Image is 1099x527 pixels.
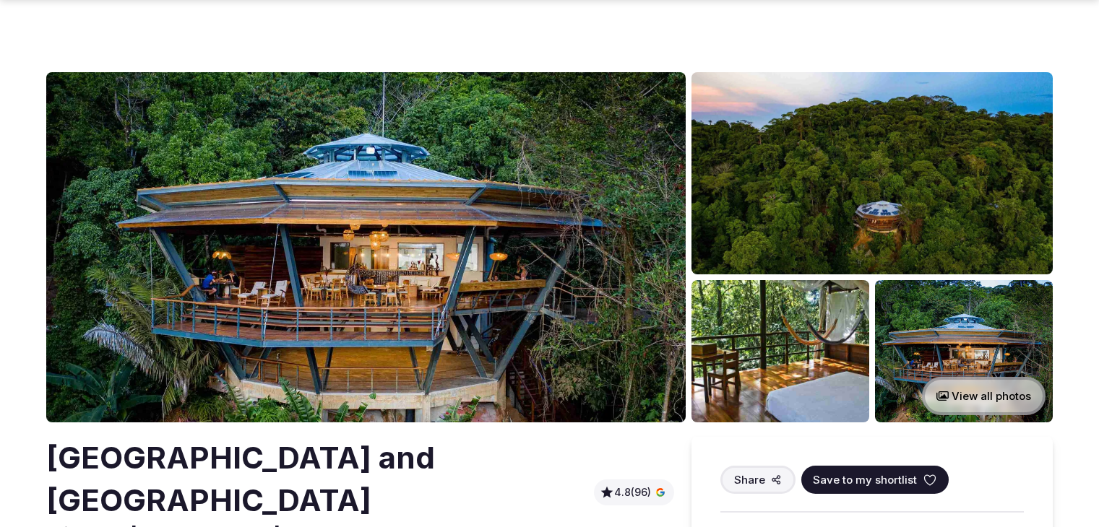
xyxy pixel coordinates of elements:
[813,472,917,487] span: Save to my shortlist
[691,280,869,422] img: Venue gallery photo
[875,280,1053,422] img: Venue gallery photo
[691,72,1053,274] img: Venue gallery photo
[720,466,796,494] button: Share
[801,466,949,494] button: Save to my shortlist
[922,377,1046,415] button: View all photos
[734,472,765,487] span: Share
[46,437,588,522] h2: [GEOGRAPHIC_DATA] and [GEOGRAPHIC_DATA]
[600,485,668,500] button: 4.8(96)
[614,485,651,500] span: 4.8 (96)
[46,72,686,422] img: Venue cover photo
